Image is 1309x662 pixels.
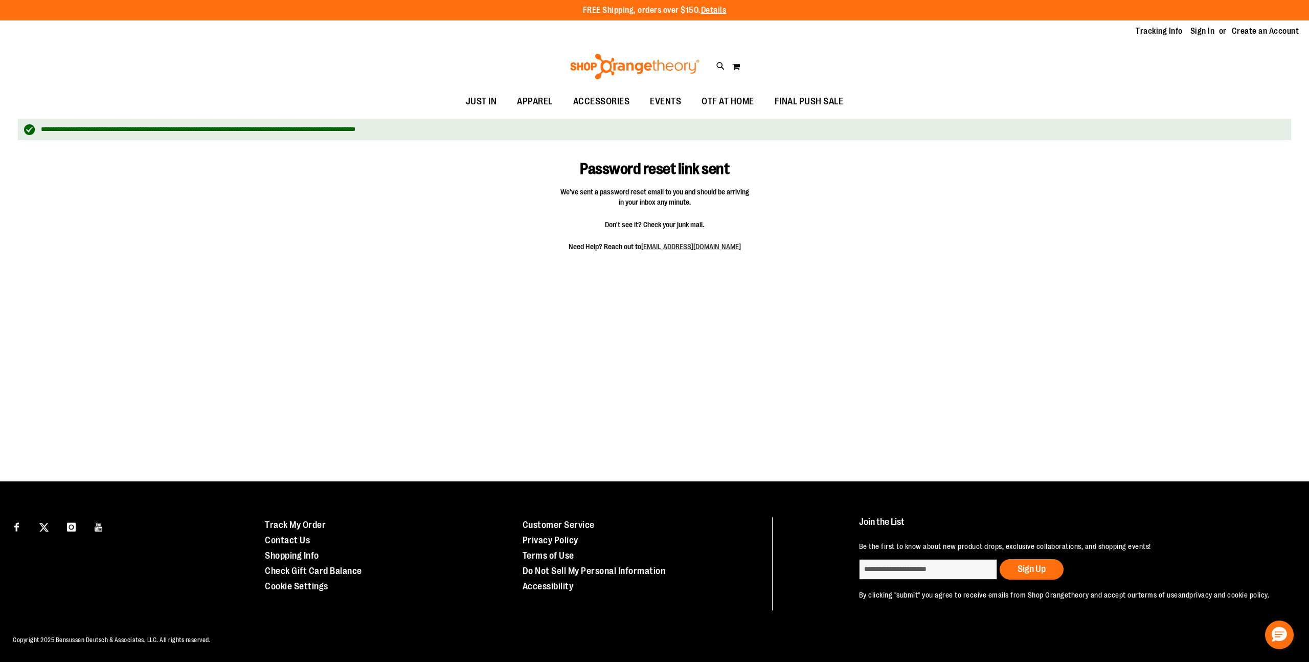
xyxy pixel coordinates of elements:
[573,90,630,113] span: ACCESSORIES
[701,6,727,15] a: Details
[1232,26,1299,37] a: Create an Account
[650,90,681,113] span: EVENTS
[265,550,319,561] a: Shopping Info
[1136,26,1183,37] a: Tracking Info
[523,520,595,530] a: Customer Service
[265,581,328,591] a: Cookie Settings
[691,90,764,114] a: OTF AT HOME
[560,187,749,207] span: We've sent a password reset email to you and should be arriving in your inbox any minute.
[456,90,507,114] a: JUST IN
[265,535,310,545] a: Contact Us
[641,242,741,251] a: [EMAIL_ADDRESS][DOMAIN_NAME]
[1000,559,1064,580] button: Sign Up
[265,520,326,530] a: Track My Order
[764,90,854,114] a: FINAL PUSH SALE
[775,90,844,113] span: FINAL PUSH SALE
[13,636,211,644] span: Copyright 2025 Bensussen Deutsch & Associates, LLC. All rights reserved.
[563,90,640,114] a: ACCESSORIES
[523,550,574,561] a: Terms of Use
[1189,591,1269,599] a: privacy and cookie policy.
[1018,564,1046,574] span: Sign Up
[517,90,553,113] span: APPAREL
[560,219,749,230] span: Don't see it? Check your junk mail.
[859,541,1280,551] p: Be the first to know about new product drops, exclusive collaborations, and shopping events!
[560,241,749,252] span: Need Help? Reach out to
[1138,591,1178,599] a: terms of use
[39,523,49,532] img: Twitter
[35,517,53,535] a: Visit our X page
[535,145,774,178] h1: Password reset link sent
[523,581,574,591] a: Accessibility
[859,517,1280,536] h4: Join the List
[583,5,727,16] p: FREE Shipping, orders over $150.
[859,590,1280,600] p: By clicking "submit" you agree to receive emails from Shop Orangetheory and accept our and
[8,517,26,535] a: Visit our Facebook page
[702,90,754,113] span: OTF AT HOME
[90,517,108,535] a: Visit our Youtube page
[265,566,362,576] a: Check Gift Card Balance
[507,90,563,114] a: APPAREL
[466,90,497,113] span: JUST IN
[569,54,701,79] img: Shop Orangetheory
[640,90,691,114] a: EVENTS
[859,559,997,580] input: enter email
[62,517,80,535] a: Visit our Instagram page
[1265,621,1294,649] button: Hello, have a question? Let’s chat.
[523,566,666,576] a: Do Not Sell My Personal Information
[523,535,578,545] a: Privacy Policy
[1190,26,1215,37] a: Sign In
